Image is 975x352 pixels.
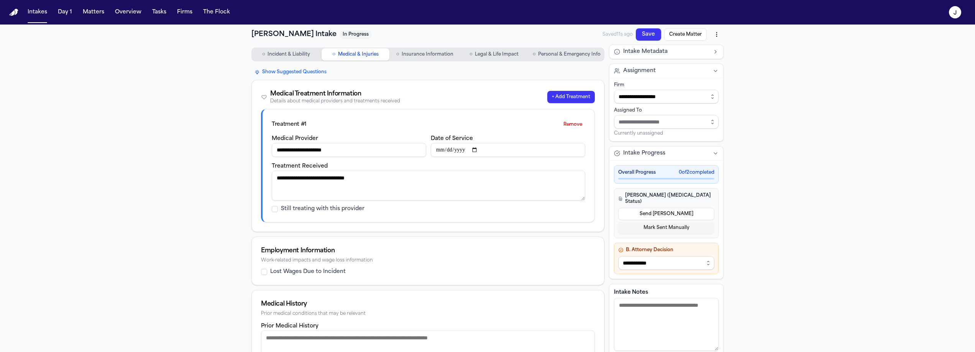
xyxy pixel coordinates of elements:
[533,51,536,58] span: ○
[261,311,595,317] div: Prior medical conditions that may be relevant
[609,45,723,59] button: Intake Metadata
[431,143,585,157] input: Date of service
[261,299,595,309] div: Medical History
[560,118,585,131] button: Remove
[602,31,633,38] span: Saved 11s ago
[281,205,364,213] label: Still treating with this provider
[623,67,656,75] span: Assignment
[460,48,528,61] button: Go to Legal & Life Impact
[262,51,265,58] span: ○
[340,30,372,39] span: In Progress
[338,51,379,58] span: Medical & Injuries
[547,91,595,103] button: + Add Treatment
[272,136,318,141] label: Medical Provider
[272,121,307,128] div: Treatment # 1
[55,5,75,19] button: Day 1
[614,289,719,296] label: Intake Notes
[270,89,400,99] div: Medical Treatment Information
[614,90,719,104] input: Select firm
[9,9,18,16] a: Home
[80,5,107,19] button: Matters
[200,5,233,19] button: The Flock
[270,99,400,104] div: Details about medical providers and treatments received
[538,51,601,58] span: Personal & Emergency Info
[272,143,426,157] input: Medical provider
[272,171,585,201] textarea: Treatment received
[332,51,335,58] span: ○
[618,169,656,176] span: Overall Progress
[609,64,723,78] button: Assignment
[469,51,473,58] span: ○
[618,222,714,234] button: Mark Sent Manually
[9,9,18,16] img: Finch Logo
[268,51,310,58] span: Incident & Liability
[618,192,714,205] h4: [PERSON_NAME] ([MEDICAL_DATA] Status)
[25,5,50,19] button: Intakes
[261,246,595,255] div: Employment Information
[614,130,663,137] span: Currently unassigned
[261,258,595,263] div: Work-related impacts and wage loss information
[322,48,389,61] button: Go to Medical & Injuries
[710,28,724,41] button: More actions
[618,247,714,253] h4: B. Attorney Decision
[112,5,144,19] button: Overview
[261,323,318,329] label: Prior Medical History
[149,5,169,19] button: Tasks
[664,28,707,41] button: Create Matter
[251,29,336,40] h1: [PERSON_NAME] Intake
[679,169,714,176] span: 0 of 2 completed
[272,163,328,169] label: Treatment Received
[270,268,346,276] label: Lost Wages Due to Incident
[252,48,320,61] button: Go to Incident & Liability
[396,51,399,58] span: ○
[636,28,661,41] button: Save
[391,48,459,61] button: Go to Insurance Information
[431,136,473,141] label: Date of Service
[614,115,719,129] input: Assign to staff member
[174,5,195,19] button: Firms
[402,51,453,58] span: Insurance Information
[475,51,519,58] span: Legal & Life Impact
[614,82,719,88] div: Firm
[614,298,719,351] textarea: Intake notes
[623,48,668,56] span: Intake Metadata
[618,208,714,220] button: Send [PERSON_NAME]
[530,48,604,61] button: Go to Personal & Emergency Info
[251,67,330,77] button: Show Suggested Questions
[609,146,723,160] button: Intake Progress
[614,107,719,113] div: Assigned To
[623,150,665,157] span: Intake Progress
